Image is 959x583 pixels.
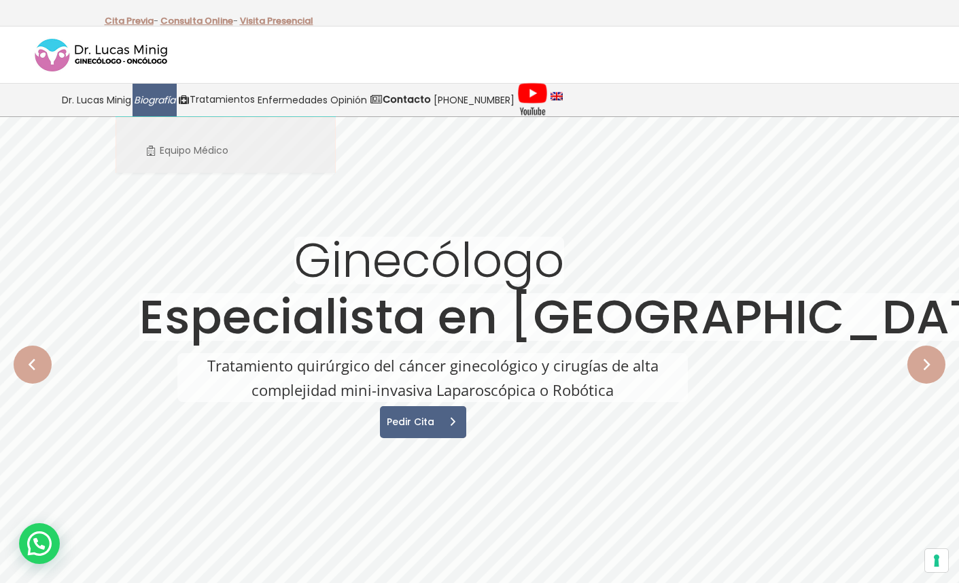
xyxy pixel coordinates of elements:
span: Biografía [134,93,175,108]
span: Enfermedades [258,93,328,108]
p: - [105,12,158,30]
a: Visita Presencial [240,14,313,27]
span: Tratamientos [190,92,255,107]
img: Videos Youtube Ginecología [517,83,548,117]
a: Tratamientos [177,84,256,116]
a: [PHONE_NUMBER] [432,84,516,116]
button: Sus preferencias de consentimiento para tecnologías de seguimiento [925,549,948,572]
span: Opinión [330,93,367,108]
a: Contacto [368,84,432,116]
rs-layer: Ginecólogo [294,237,564,284]
a: Equipo Médico [116,138,335,163]
img: language english [551,93,563,101]
a: Cita Previa [105,14,154,27]
p: - [160,12,238,30]
span: Dr. Lucas Minig [62,93,131,108]
span: Pedir Cita [380,417,437,427]
a: language english [549,84,564,116]
a: Enfermedades [256,84,329,116]
a: Opinión [329,84,368,116]
strong: Contacto [383,93,431,106]
a: Pedir Cita [380,406,466,438]
a: Videos Youtube Ginecología [516,84,549,116]
span: Equipo Médico [160,144,228,157]
rs-layer: Tratamiento quirúrgico del cáncer ginecológico y cirugías de alta complejidad mini-invasiva Lapar... [177,353,688,402]
a: Dr. Lucas Minig [60,84,133,116]
a: Biografía [133,84,177,116]
span: [PHONE_NUMBER] [434,93,515,108]
a: Consulta Online [160,14,233,27]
